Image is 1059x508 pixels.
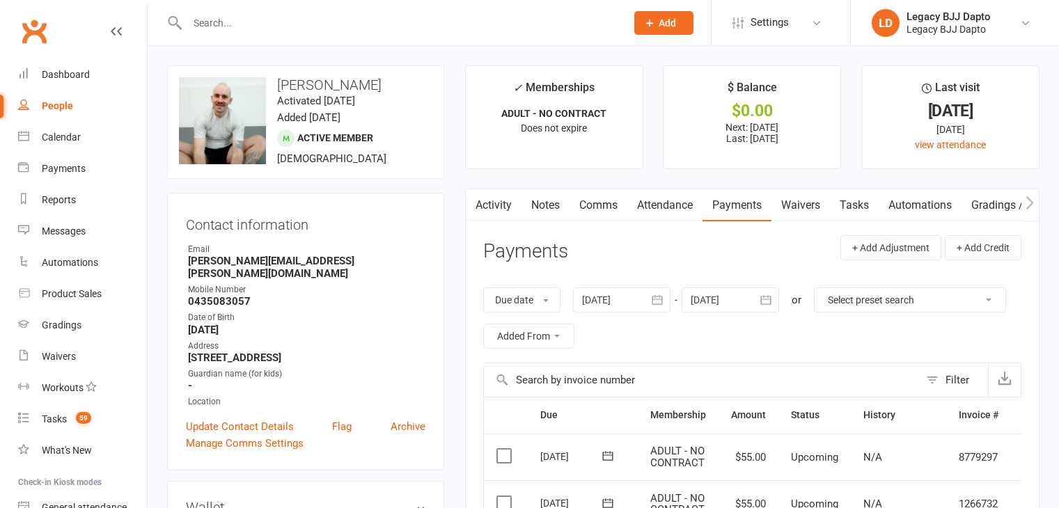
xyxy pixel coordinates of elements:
[771,189,830,221] a: Waivers
[18,341,147,372] a: Waivers
[42,132,81,143] div: Calendar
[719,434,778,481] td: $55.00
[42,194,76,205] div: Reports
[791,451,838,463] span: Upcoming
[76,412,91,424] span: 59
[183,13,616,33] input: Search...
[42,319,81,331] div: Gradings
[840,235,941,260] button: + Add Adjustment
[874,122,1026,137] div: [DATE]
[907,10,991,23] div: Legacy BJJ Dapto
[676,122,828,144] p: Next: [DATE] Last: [DATE]
[792,292,801,308] div: or
[18,184,147,216] a: Reports
[42,413,67,424] div: Tasks
[42,445,92,456] div: What's New
[922,79,980,104] div: Last visit
[42,163,86,174] div: Payments
[919,363,988,397] button: Filter
[277,95,355,107] time: Activated [DATE]
[277,111,340,124] time: Added [DATE]
[277,152,386,165] span: [DEMOGRAPHIC_DATA]
[872,9,900,37] div: LD
[676,104,828,118] div: $0.00
[627,189,703,221] a: Attendance
[703,189,771,221] a: Payments
[540,445,604,467] div: [DATE]
[634,11,693,35] button: Add
[851,397,946,433] th: History
[188,340,425,353] div: Address
[18,247,147,278] a: Automations
[188,395,425,408] div: Location
[188,379,425,392] strong: -
[18,372,147,404] a: Workouts
[18,122,147,153] a: Calendar
[188,255,425,280] strong: [PERSON_NAME][EMAIL_ADDRESS][PERSON_NAME][DOMAIN_NAME]
[945,235,1021,260] button: + Add Credit
[42,100,73,111] div: People
[915,139,986,150] a: view attendance
[188,311,425,324] div: Date of Birth
[659,17,676,29] span: Add
[946,372,969,388] div: Filter
[18,310,147,341] a: Gradings
[907,23,991,35] div: Legacy BJJ Dapto
[521,189,570,221] a: Notes
[528,397,638,433] th: Due
[728,79,777,104] div: $ Balance
[18,404,147,435] a: Tasks 59
[830,189,879,221] a: Tasks
[186,418,294,435] a: Update Contact Details
[946,434,1011,481] td: 8779297
[778,397,851,433] th: Status
[188,283,425,296] div: Mobile Number
[179,77,266,164] img: image1749110114.png
[483,241,568,262] h3: Payments
[570,189,627,221] a: Comms
[186,212,425,232] h3: Contact information
[863,451,882,463] span: N/A
[874,104,1026,118] div: [DATE]
[18,59,147,90] a: Dashboard
[638,397,719,433] th: Membership
[188,295,425,308] strong: 0435083057
[946,397,1011,433] th: Invoice #
[513,81,522,95] i: ✓
[650,445,705,469] span: ADULT - NO CONTRACT
[483,287,560,312] button: Due date
[186,435,304,452] a: Manage Comms Settings
[188,367,425,381] div: Guardian name (for kids)
[521,122,587,134] span: Does not expire
[42,288,102,299] div: Product Sales
[297,132,373,143] span: Active member
[18,153,147,184] a: Payments
[42,351,76,362] div: Waivers
[18,278,147,310] a: Product Sales
[42,69,90,80] div: Dashboard
[42,382,84,393] div: Workouts
[42,225,86,237] div: Messages
[179,77,432,93] h3: [PERSON_NAME]
[501,108,606,119] strong: ADULT - NO CONTRACT
[513,79,595,104] div: Memberships
[18,216,147,247] a: Messages
[188,324,425,336] strong: [DATE]
[483,324,574,349] button: Added From
[719,397,778,433] th: Amount
[18,435,147,466] a: What's New
[879,189,962,221] a: Automations
[188,243,425,256] div: Email
[484,363,919,397] input: Search by invoice number
[42,257,98,268] div: Automations
[188,351,425,364] strong: [STREET_ADDRESS]
[751,7,789,38] span: Settings
[18,90,147,122] a: People
[466,189,521,221] a: Activity
[332,418,352,435] a: Flag
[17,14,52,49] a: Clubworx
[391,418,425,435] a: Archive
